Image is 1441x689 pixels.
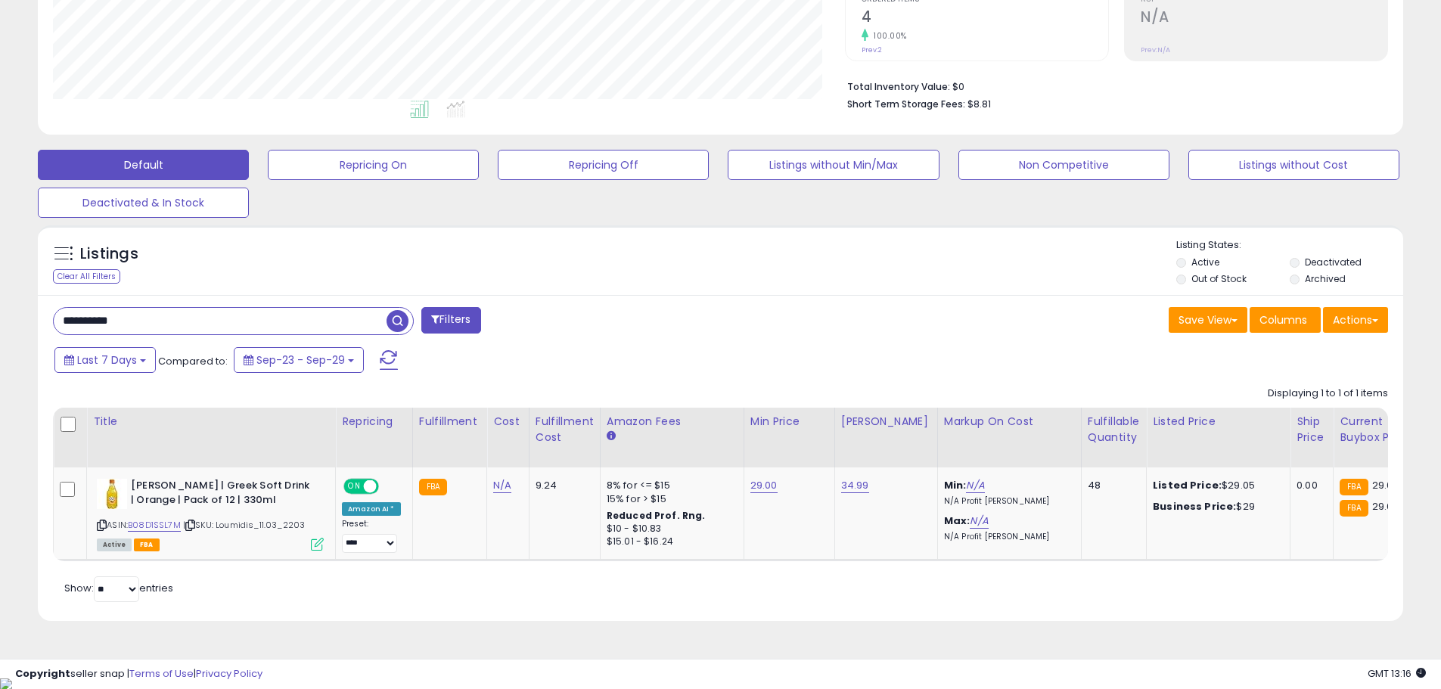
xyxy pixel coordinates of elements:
button: Deactivated & In Stock [38,188,249,218]
h2: N/A [1141,8,1387,29]
div: Clear All Filters [53,269,120,284]
small: Amazon Fees. [607,430,616,443]
button: Repricing Off [498,150,709,180]
h5: Listings [80,244,138,265]
span: 2025-10-7 13:16 GMT [1368,666,1426,681]
div: seller snap | | [15,667,262,681]
span: FBA [134,538,160,551]
th: The percentage added to the cost of goods (COGS) that forms the calculator for Min & Max prices. [937,408,1081,467]
div: [PERSON_NAME] [841,414,931,430]
span: All listings currently available for purchase on Amazon [97,538,132,551]
div: Listed Price [1153,414,1284,430]
div: $15.01 - $16.24 [607,535,732,548]
button: Filters [421,307,480,334]
div: Min Price [750,414,828,430]
div: 0.00 [1297,479,1321,492]
p: N/A Profit [PERSON_NAME] [944,532,1070,542]
div: Amazon Fees [607,414,738,430]
label: Deactivated [1305,256,1362,268]
a: Terms of Use [129,666,194,681]
span: 29.05 [1372,478,1399,492]
span: | SKU: Loumidis_11.03_2203 [183,519,305,531]
div: Current Buybox Price [1340,414,1418,445]
label: Archived [1305,272,1346,285]
div: $29.05 [1153,479,1278,492]
div: 48 [1088,479,1135,492]
div: Displaying 1 to 1 of 1 items [1268,386,1388,401]
div: Preset: [342,519,401,553]
button: Actions [1323,307,1388,333]
b: Listed Price: [1153,478,1222,492]
img: 41AINslO-aL._SL40_.jpg [97,479,127,509]
small: Prev: 2 [862,45,882,54]
b: Reduced Prof. Rng. [607,509,706,522]
strong: Copyright [15,666,70,681]
div: Fulfillable Quantity [1088,414,1140,445]
span: ON [345,480,364,493]
a: N/A [493,478,511,493]
span: Last 7 Days [77,352,137,368]
li: $0 [847,76,1377,95]
span: Columns [1259,312,1307,327]
div: Amazon AI * [342,502,401,516]
small: 100.00% [868,30,907,42]
p: N/A Profit [PERSON_NAME] [944,496,1070,507]
div: 9.24 [536,479,589,492]
span: 29.05 [1372,499,1399,514]
div: Fulfillment Cost [536,414,594,445]
button: Default [38,150,249,180]
span: OFF [377,480,401,493]
div: Cost [493,414,523,430]
b: Total Inventory Value: [847,80,950,93]
b: Short Term Storage Fees: [847,98,965,110]
button: Non Competitive [958,150,1169,180]
button: Last 7 Days [54,347,156,373]
label: Out of Stock [1191,272,1247,285]
div: $10 - $10.83 [607,523,732,535]
label: Active [1191,256,1219,268]
a: B08D1SSL7M [128,519,181,532]
button: Columns [1250,307,1321,333]
small: FBA [1340,500,1368,517]
b: Business Price: [1153,499,1236,514]
button: Listings without Min/Max [728,150,939,180]
b: Min: [944,478,967,492]
button: Sep-23 - Sep-29 [234,347,364,373]
span: Compared to: [158,354,228,368]
b: Max: [944,514,971,528]
span: Show: entries [64,581,173,595]
div: 8% for <= $15 [607,479,732,492]
div: Repricing [342,414,406,430]
p: Listing States: [1176,238,1403,253]
div: Ship Price [1297,414,1327,445]
small: FBA [1340,479,1368,495]
small: Prev: N/A [1141,45,1170,54]
span: Sep-23 - Sep-29 [256,352,345,368]
span: $8.81 [967,97,991,111]
div: Markup on Cost [944,414,1075,430]
a: 29.00 [750,478,778,493]
button: Listings without Cost [1188,150,1399,180]
b: [PERSON_NAME] | Greek Soft Drink | Orange | Pack of 12 | 330ml [131,479,315,511]
div: 15% for > $15 [607,492,732,506]
div: $29 [1153,500,1278,514]
button: Save View [1169,307,1247,333]
div: ASIN: [97,479,324,549]
small: FBA [419,479,447,495]
a: Privacy Policy [196,666,262,681]
h2: 4 [862,8,1108,29]
button: Repricing On [268,150,479,180]
a: N/A [970,514,988,529]
a: N/A [966,478,984,493]
div: Fulfillment [419,414,480,430]
a: 34.99 [841,478,869,493]
div: Title [93,414,329,430]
